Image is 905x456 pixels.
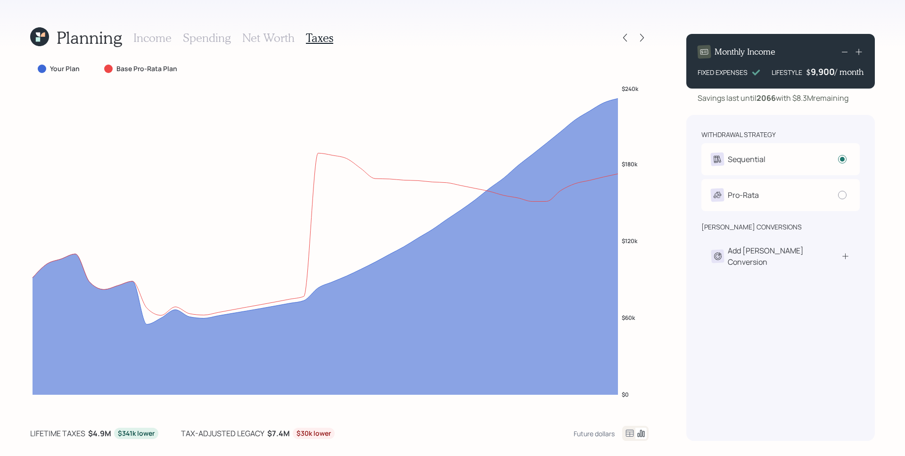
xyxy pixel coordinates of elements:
tspan: $0 [622,391,629,399]
div: 9,900 [811,66,835,77]
div: Pro-Rata [728,189,759,201]
div: $341k lower [118,429,155,438]
tspan: $120k [622,236,638,244]
div: LIFESTYLE [772,67,802,77]
h4: $ [806,67,811,77]
div: tax-adjusted legacy [181,428,264,439]
div: withdrawal strategy [701,130,776,139]
h4: Monthly Income [715,47,775,57]
div: $30k lower [296,429,331,438]
div: lifetime taxes [30,428,85,439]
h3: Net Worth [242,31,295,45]
tspan: $180k [622,160,638,168]
h3: Income [133,31,172,45]
div: FIXED EXPENSES [698,67,748,77]
tspan: $60k [622,314,635,322]
tspan: $240k [622,84,639,92]
div: [PERSON_NAME] conversions [701,222,802,232]
h3: Taxes [306,31,333,45]
div: Savings last until with $8.3M remaining [698,92,848,104]
b: $4.9M [88,428,111,439]
div: Sequential [728,154,765,165]
b: 2066 [757,93,776,103]
label: Base Pro-Rata Plan [116,64,177,73]
h3: Spending [183,31,231,45]
label: Your Plan [50,64,80,73]
div: Future dollars [574,429,615,438]
h1: Planning [57,27,122,48]
div: Add [PERSON_NAME] Conversion [728,245,841,268]
b: $7.4M [267,428,290,439]
h4: / month [835,67,864,77]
